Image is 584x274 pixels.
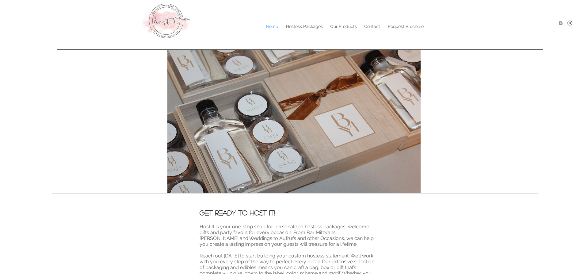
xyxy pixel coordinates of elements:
p: Our Products [327,22,360,31]
a: Home [262,22,282,31]
span: Get Ready to Host It! [200,209,275,216]
img: Hostitny [567,20,573,26]
a: Our Products [326,22,360,31]
a: Hostess Packages [282,22,326,31]
img: IMG_3857.JPG [167,50,421,193]
p: Home [263,22,281,31]
img: Blogger [558,20,564,26]
p: Request Brochure [385,22,427,31]
a: Request Brochure [384,22,428,31]
p: Contact [361,22,383,31]
ul: Social Bar [558,20,573,26]
a: Contact [360,22,384,31]
span: Host It is your one-stop shop for personalized hostess packages, welcome gifts and party favors f... [200,224,374,247]
nav: Site [170,22,428,31]
p: Hostess Packages [283,22,326,31]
